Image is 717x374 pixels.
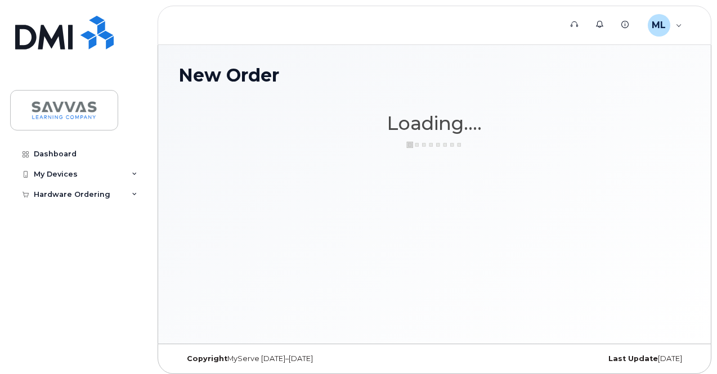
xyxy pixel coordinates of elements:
[178,354,349,363] div: MyServe [DATE]–[DATE]
[520,354,691,363] div: [DATE]
[406,141,463,149] img: ajax-loader-3a6953c30dc77f0bf724df975f13086db4f4c1262e45940f03d1251963f1bf2e.gif
[178,113,691,133] h1: Loading....
[187,354,227,363] strong: Copyright
[178,65,691,85] h1: New Order
[608,354,658,363] strong: Last Update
